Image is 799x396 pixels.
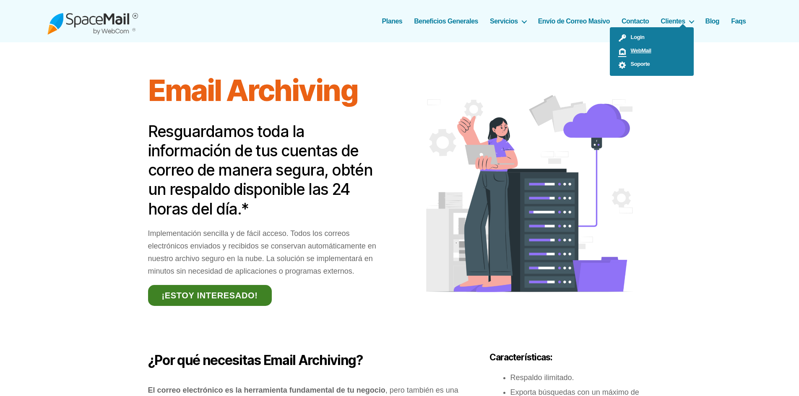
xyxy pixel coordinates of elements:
[148,74,391,107] h1: Email Archiving
[627,47,651,54] span: WebMail
[148,227,391,277] p: Implementación sencilla y de fácil acceso. Todos los correos electrónicos enviados y recibidos se...
[610,58,694,72] a: Soporte
[510,371,651,384] li: Respaldo ilimitado.
[148,352,363,368] strong: ¿Por qué necesitas Email Archiving?
[382,17,403,25] a: Planes
[148,122,391,219] h2: Resguardamos toda la información de tus cuentas de correo de manera segura, obtén un respaldo dis...
[705,17,720,25] a: Blog
[538,17,610,25] a: Envío de Correo Masivo
[47,8,138,35] img: Spacemail
[387,17,752,25] nav: Horizontal
[490,17,526,25] a: Servicios
[627,34,645,40] span: Login
[489,352,553,362] strong: :
[731,17,746,25] a: Faqs
[409,76,651,318] img: Email Archiving
[148,285,272,306] a: ¡Estoy interesado!
[661,17,693,25] a: Clientes
[610,45,694,58] a: WebMail
[622,17,649,25] a: Contacto
[627,61,650,67] span: Soporte
[414,17,478,25] a: Beneficios Generales
[489,352,551,362] strong: Características
[148,386,385,394] strong: El correo electrónico es la herramienta fundamental de tu negocio
[610,31,694,45] a: Login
